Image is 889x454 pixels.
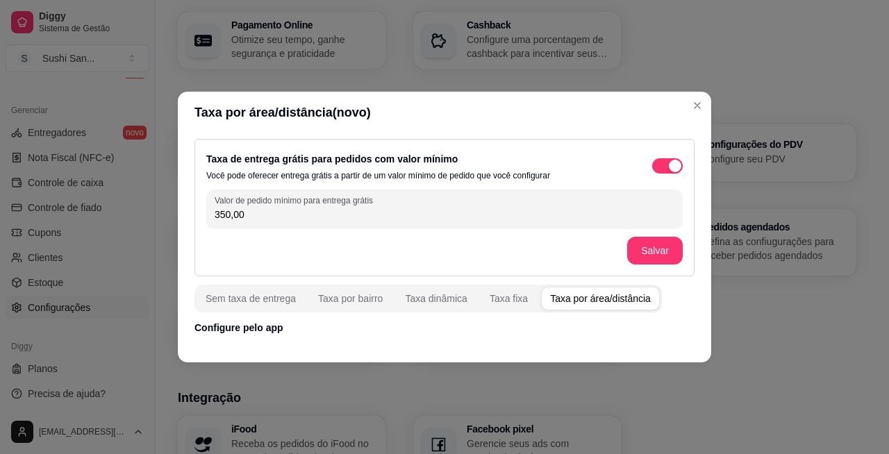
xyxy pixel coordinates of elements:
[206,292,296,305] div: Sem taxa de entrega
[215,208,674,221] input: Valor de pedido mínimo para entrega grátis
[178,92,711,133] header: Taxa por área/distância(novo)
[318,292,383,305] div: Taxa por bairro
[206,170,550,181] p: Você pode oferecer entrega grátis a partir de um valor mínimo de pedido que você configurar
[686,94,708,117] button: Close
[405,292,467,305] div: Taxa dinâmica
[206,153,458,165] label: Taxa de entrega grátis para pedidos com valor mínimo
[550,292,651,305] div: Taxa por área/distância
[194,321,695,335] p: Configure pelo app
[627,237,683,264] button: Salvar
[490,292,528,305] div: Taxa fixa
[215,194,378,206] label: Valor de pedido mínimo para entrega grátis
